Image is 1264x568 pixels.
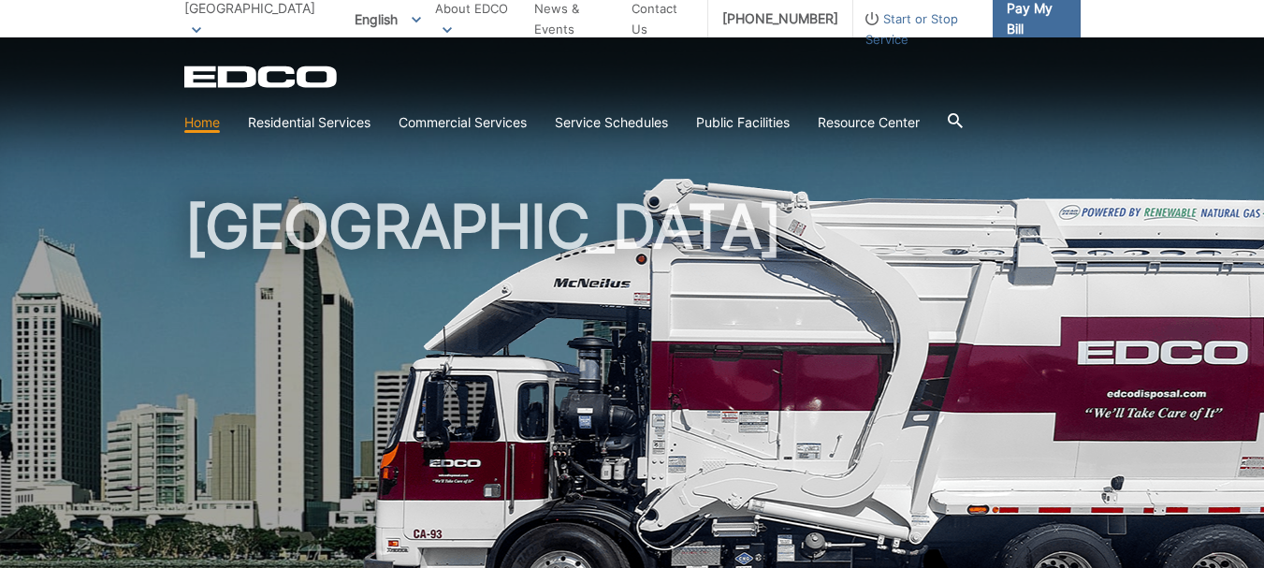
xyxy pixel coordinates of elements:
a: Commercial Services [399,112,527,133]
a: EDCD logo. Return to the homepage. [184,66,340,88]
a: Resource Center [818,112,920,133]
a: Public Facilities [696,112,790,133]
a: Home [184,112,220,133]
a: Residential Services [248,112,370,133]
span: English [341,4,435,35]
a: Service Schedules [555,112,668,133]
